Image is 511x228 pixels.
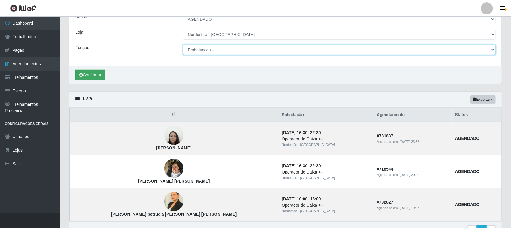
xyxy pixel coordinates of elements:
[282,163,321,168] strong: -
[75,14,87,20] label: Status
[164,123,183,148] img: Jocelma Vicente Rocha
[373,108,452,122] th: Agendamento
[377,172,448,177] div: Agendado em:
[310,130,321,135] time: 22:30
[400,206,419,210] time: [DATE] 19:34
[282,130,321,135] strong: -
[310,196,321,201] time: 16:00
[282,163,307,168] time: [DATE] 16:30
[282,196,307,201] time: [DATE] 10:00
[455,136,480,141] strong: AGENDADO
[310,163,321,168] time: 22:30
[470,95,496,104] button: Exportar
[377,205,448,211] div: Agendado em:
[377,167,393,171] strong: # 718544
[282,130,307,135] time: [DATE] 16:30
[75,29,83,35] label: Loja
[164,156,183,181] img: José Mateus da Silva
[69,92,502,108] div: Lista
[400,140,419,143] time: [DATE] 23:38
[282,142,370,147] div: Nordestão - [GEOGRAPHIC_DATA]
[452,108,502,122] th: Status
[377,134,393,138] strong: # 731837
[111,212,237,217] strong: [PERSON_NAME] petrucia [PERSON_NAME] [PERSON_NAME]
[282,196,321,201] strong: -
[455,169,480,174] strong: AGENDADO
[455,202,480,207] strong: AGENDADO
[377,200,393,205] strong: # 732827
[75,70,105,80] button: Confirmar
[400,173,419,177] time: [DATE] 20:02
[138,179,210,183] strong: [PERSON_NAME] [PERSON_NAME]
[10,5,37,12] img: CoreUI Logo
[282,208,370,214] div: Nordestão - [GEOGRAPHIC_DATA]
[75,45,89,51] label: Função
[377,139,448,144] div: Agendado em:
[278,108,373,122] th: Solicitação
[282,169,370,175] div: Operador de Caixa ++
[282,175,370,180] div: Nordestão - [GEOGRAPHIC_DATA]
[156,146,191,150] strong: [PERSON_NAME]
[282,136,370,142] div: Operador de Caixa ++
[282,202,370,208] div: Operador de Caixa ++
[164,189,183,214] img: Angela petrucia Batista Ferreira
